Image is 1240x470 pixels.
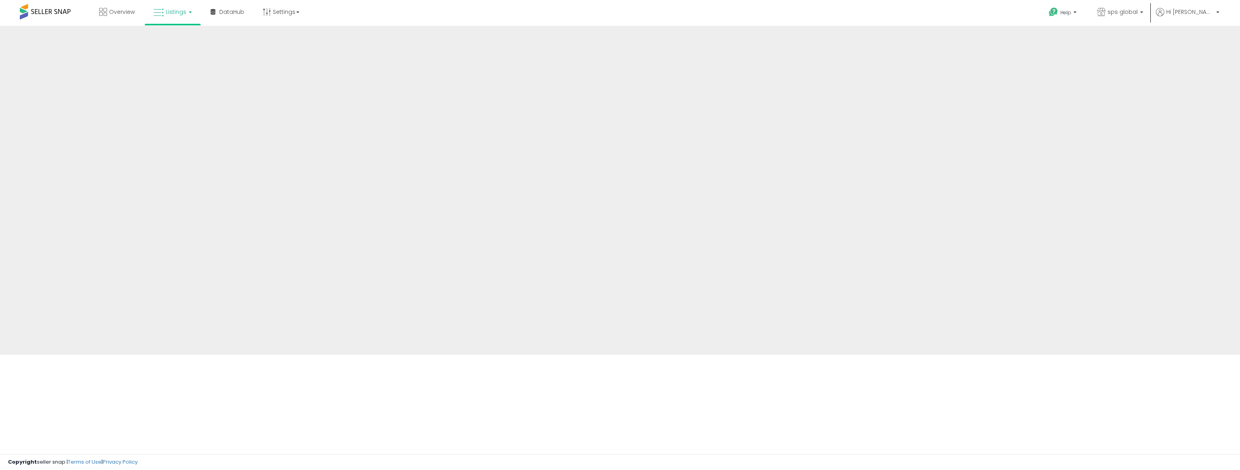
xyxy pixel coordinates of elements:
[166,8,186,16] span: Listings
[1166,8,1214,16] span: Hi [PERSON_NAME]
[109,8,135,16] span: Overview
[1043,1,1085,26] a: Help
[219,8,244,16] span: DataHub
[1108,8,1138,16] span: sps global
[1048,7,1058,17] i: Get Help
[1156,8,1219,26] a: Hi [PERSON_NAME]
[1060,9,1071,16] span: Help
